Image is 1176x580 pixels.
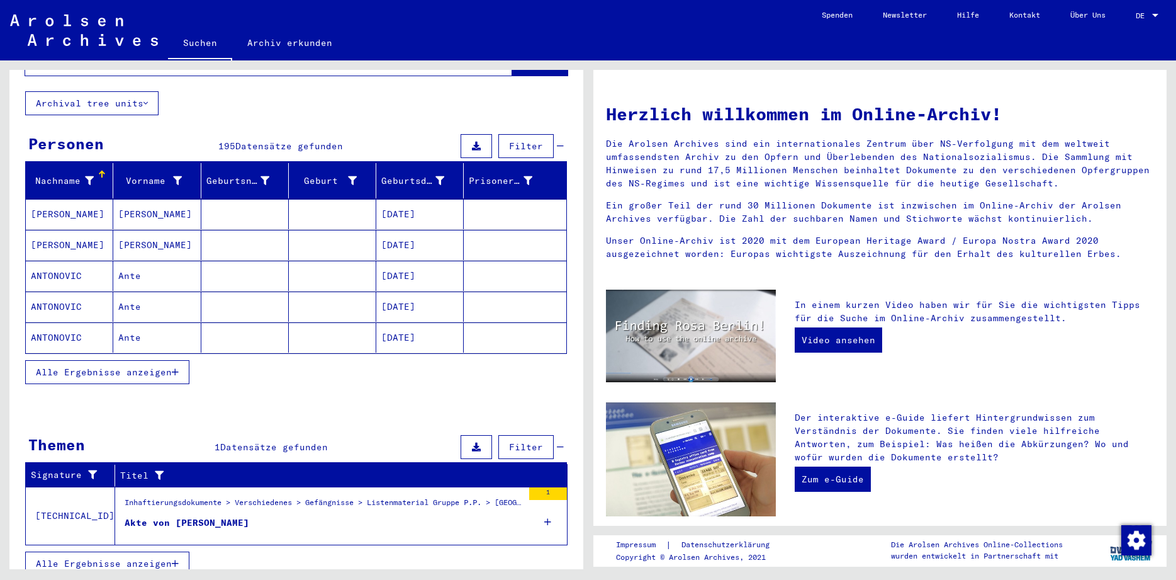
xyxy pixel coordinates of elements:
mat-cell: ANTONOVIC [26,261,113,291]
mat-cell: [PERSON_NAME] [26,199,113,229]
mat-header-cell: Vorname [113,163,201,198]
mat-cell: Ante [113,292,201,322]
div: Geburt‏ [294,171,376,191]
mat-cell: Ante [113,322,201,353]
mat-header-cell: Geburtsdatum [376,163,464,198]
p: Die Arolsen Archives sind ein internationales Zentrum über NS-Verfolgung mit dem weltweit umfasse... [606,137,1155,190]
div: Zustimmung ändern [1121,525,1151,555]
div: Themen [28,433,85,456]
span: Alle Ergebnisse anzeigen [36,367,172,378]
span: 195 [218,140,235,152]
div: Signature [31,465,115,486]
mat-cell: [PERSON_NAME] [113,199,201,229]
img: video.jpg [606,290,776,382]
mat-header-cell: Nachname [26,163,113,198]
mat-cell: [DATE] [376,322,464,353]
span: Datensätze gefunden [220,441,328,453]
div: 1 [529,487,567,500]
span: Alle Ergebnisse anzeigen [36,558,172,569]
button: Archival tree units [25,91,159,115]
mat-cell: ANTONOVIC [26,292,113,322]
div: Inhaftierungsdokumente > Verschiedenes > Gefängnisse > Listenmaterial Gruppe P.P. > [GEOGRAPHIC_D... [125,497,523,515]
mat-cell: [DATE] [376,199,464,229]
div: Akte von [PERSON_NAME] [125,516,249,530]
a: Video ansehen [795,327,882,353]
img: Arolsen_neg.svg [10,14,158,46]
a: Datenschutzerklärung [671,538,785,552]
button: Alle Ergebnisse anzeigen [25,552,189,576]
a: Archiv erkunden [232,28,347,58]
div: Prisoner # [469,171,551,191]
div: Geburtsdatum [381,171,463,191]
div: Geburtsname [206,174,269,188]
mat-cell: [DATE] [376,230,464,260]
div: Geburtsdatum [381,174,444,188]
span: 1 [215,441,220,453]
div: Vorname [118,171,200,191]
mat-header-cell: Prisoner # [464,163,566,198]
div: Geburtsname [206,171,288,191]
mat-cell: [DATE] [376,261,464,291]
img: yv_logo.png [1107,535,1155,566]
p: wurden entwickelt in Partnerschaft mit [891,550,1063,562]
div: Nachname [31,174,94,188]
mat-header-cell: Geburtsname [201,163,289,198]
p: Die Arolsen Archives Online-Collections [891,539,1063,550]
span: Filter [509,441,543,453]
mat-cell: [PERSON_NAME] [26,230,113,260]
button: Filter [498,134,554,158]
a: Impressum [616,538,666,552]
p: Ein großer Teil der rund 30 Millionen Dokumente ist inzwischen im Online-Archiv der Arolsen Archi... [606,199,1155,225]
mat-cell: Ante [113,261,201,291]
h1: Herzlich willkommen im Online-Archiv! [606,101,1155,127]
mat-cell: [DATE] [376,292,464,322]
p: In einem kurzen Video haben wir für Sie die wichtigsten Tipps für die Suche im Online-Archiv zusa... [795,299,1154,325]
div: Nachname [31,171,113,191]
div: Geburt‏ [294,174,357,188]
div: | [616,538,785,552]
a: Zum e-Guide [795,467,871,492]
img: Zustimmung ändern [1121,525,1151,555]
span: DE [1136,11,1150,20]
span: Filter [509,140,543,152]
a: Suchen [168,28,232,60]
div: Signature [31,469,99,482]
div: Titel [120,469,536,482]
div: Titel [120,465,552,486]
div: Personen [28,132,104,155]
span: Datensätze gefunden [235,140,343,152]
img: eguide.jpg [606,402,776,516]
button: Filter [498,435,554,459]
mat-cell: [PERSON_NAME] [113,230,201,260]
mat-cell: ANTONOVIC [26,322,113,353]
p: Unser Online-Archiv ist 2020 mit dem European Heritage Award / Europa Nostra Award 2020 ausgezeic... [606,234,1155,261]
button: Alle Ergebnisse anzeigen [25,360,189,384]
p: Copyright © Arolsen Archives, 2021 [616,552,785,563]
td: [TECHNICAL_ID] [26,487,115,545]
mat-header-cell: Geburt‏ [289,163,376,198]
p: Der interaktive e-Guide liefert Hintergrundwissen zum Verständnis der Dokumente. Sie finden viele... [795,411,1154,464]
div: Vorname [118,174,181,188]
div: Prisoner # [469,174,532,188]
